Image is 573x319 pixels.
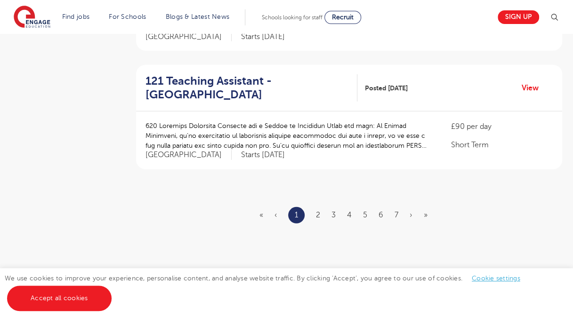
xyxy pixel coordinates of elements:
p: Short Term [451,139,552,151]
p: Starts [DATE] [241,32,285,42]
p: £90 per day [451,121,552,132]
a: Sign up [498,10,539,24]
p: 620 Loremips Dolorsita Consecte adi e Seddoe te Incididun Utlab etd magn: Al Enimad Minimveni, qu... [145,121,432,151]
span: We use cookies to improve your experience, personalise content, and analyse website traffic. By c... [5,275,530,302]
h2: 121 Teaching Assistant - [GEOGRAPHIC_DATA] [145,74,350,102]
a: 4 [347,211,352,219]
a: Next [410,211,412,219]
span: ‹ [274,211,277,219]
a: 3 [331,211,336,219]
p: Starts [DATE] [241,150,285,160]
img: Engage Education [14,6,50,29]
a: Accept all cookies [7,286,112,311]
span: Recruit [332,14,354,21]
a: 1 [295,209,298,221]
a: 121 Teaching Assistant - [GEOGRAPHIC_DATA] [145,74,358,102]
a: Blogs & Latest News [166,13,230,20]
a: Find jobs [62,13,90,20]
span: [GEOGRAPHIC_DATA] [145,32,232,42]
a: For Schools [109,13,146,20]
a: Recruit [324,11,361,24]
span: Schools looking for staff [262,14,323,21]
a: View [522,82,546,94]
span: « [259,211,263,219]
span: [GEOGRAPHIC_DATA] [145,150,232,160]
a: 7 [395,211,398,219]
a: Last [424,211,428,219]
span: Posted [DATE] [364,83,407,93]
a: 5 [363,211,367,219]
a: Cookie settings [472,275,520,282]
a: 2 [316,211,320,219]
a: 6 [379,211,383,219]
